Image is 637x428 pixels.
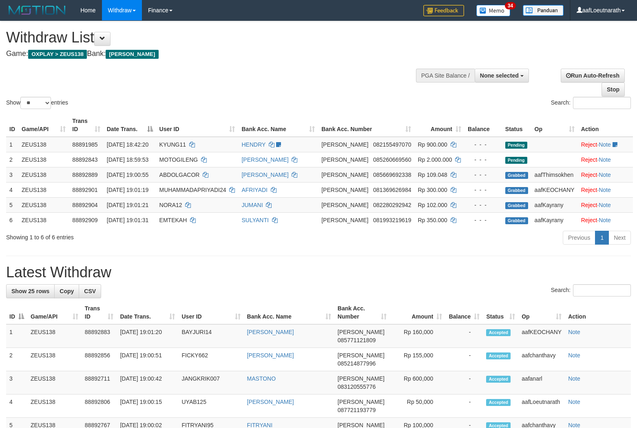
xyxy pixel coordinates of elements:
[11,288,49,294] span: Show 25 rows
[321,156,368,163] span: [PERSON_NAME]
[468,186,499,194] div: - - -
[6,212,18,227] td: 6
[241,202,263,208] a: JUMANI
[581,141,597,148] a: Reject
[6,324,27,348] td: 1
[82,301,117,324] th: Trans ID: activate to sort column ascending
[18,137,69,152] td: ZEUS138
[338,383,376,390] span: Copy 083120555776 to clipboard
[468,201,499,209] div: - - -
[573,97,631,109] input: Search:
[502,114,531,137] th: Status
[578,137,633,152] td: ·
[468,156,499,164] div: - - -
[468,171,499,179] div: - - -
[338,399,385,405] span: [PERSON_NAME]
[117,371,178,395] td: [DATE] 19:00:42
[578,114,633,137] th: Action
[505,187,528,194] span: Grabbed
[107,202,148,208] span: [DATE] 19:01:21
[373,156,411,163] span: Copy 085260669560 to clipboard
[334,301,390,324] th: Bank Acc. Number: activate to sort column ascending
[445,348,483,371] td: -
[6,4,68,16] img: MOTION_logo.png
[561,69,625,82] a: Run Auto-Refresh
[241,141,265,148] a: HENDRY
[178,324,243,348] td: BAYJURI14
[241,156,288,163] a: [PERSON_NAME]
[338,407,376,413] span: Copy 087721193779 to clipboard
[6,284,55,298] a: Show 25 rows
[27,324,82,348] td: ZEUS138
[20,97,51,109] select: Showentries
[159,217,187,223] span: EMTEKAH
[573,284,631,296] input: Search:
[178,371,243,395] td: JANGKRIK007
[418,187,447,193] span: Rp 300.000
[6,301,27,324] th: ID: activate to sort column descending
[6,29,416,46] h1: Withdraw List
[390,395,446,418] td: Rp 50,000
[418,202,447,208] span: Rp 102.000
[247,329,294,335] a: [PERSON_NAME]
[531,197,578,212] td: aafKayrany
[373,217,411,223] span: Copy 081993219619 to clipboard
[60,288,74,294] span: Copy
[6,371,27,395] td: 3
[321,217,368,223] span: [PERSON_NAME]
[72,141,97,148] span: 88891985
[69,114,103,137] th: Trans ID: activate to sort column ascending
[518,324,565,348] td: aafKEOCHANY
[247,399,294,405] a: [PERSON_NAME]
[117,395,178,418] td: [DATE] 19:00:15
[486,376,511,383] span: Accepted
[518,395,565,418] td: aafLoeutnarath
[578,152,633,167] td: ·
[373,187,411,193] span: Copy 081369626984 to clipboard
[18,197,69,212] td: ZEUS138
[414,114,464,137] th: Amount: activate to sort column ascending
[82,371,117,395] td: 88892711
[416,69,475,82] div: PGA Site Balance /
[568,329,580,335] a: Note
[338,360,376,367] span: Copy 085214877996 to clipboard
[18,212,69,227] td: ZEUS138
[321,187,368,193] span: [PERSON_NAME]
[159,156,198,163] span: MOTOGILENG
[445,395,483,418] td: -
[28,50,87,59] span: OXPLAY > ZEUS138
[608,231,631,245] a: Next
[244,301,334,324] th: Bank Acc. Name: activate to sort column ascending
[390,324,446,348] td: Rp 160,000
[27,301,82,324] th: Game/API: activate to sort column ascending
[117,301,178,324] th: Date Trans.: activate to sort column ascending
[107,187,148,193] span: [DATE] 19:01:19
[72,217,97,223] span: 88892909
[241,217,268,223] a: SULYANTI
[445,301,483,324] th: Balance: activate to sort column ascending
[581,217,597,223] a: Reject
[581,202,597,208] a: Reject
[565,301,631,324] th: Action
[476,5,511,16] img: Button%20Memo.svg
[551,284,631,296] label: Search:
[390,348,446,371] td: Rp 155,000
[6,182,18,197] td: 4
[6,97,68,109] label: Show entries
[445,324,483,348] td: -
[480,72,519,79] span: None selected
[464,114,502,137] th: Balance
[390,301,446,324] th: Amount: activate to sort column ascending
[238,114,318,137] th: Bank Acc. Name: activate to sort column ascending
[551,97,631,109] label: Search:
[18,114,69,137] th: Game/API: activate to sort column ascending
[72,202,97,208] span: 88892904
[117,348,178,371] td: [DATE] 19:00:51
[505,172,528,179] span: Grabbed
[568,375,580,382] a: Note
[27,395,82,418] td: ZEUS138
[72,172,97,178] span: 88892889
[518,348,565,371] td: aafchanthavy
[599,172,611,178] a: Note
[321,202,368,208] span: [PERSON_NAME]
